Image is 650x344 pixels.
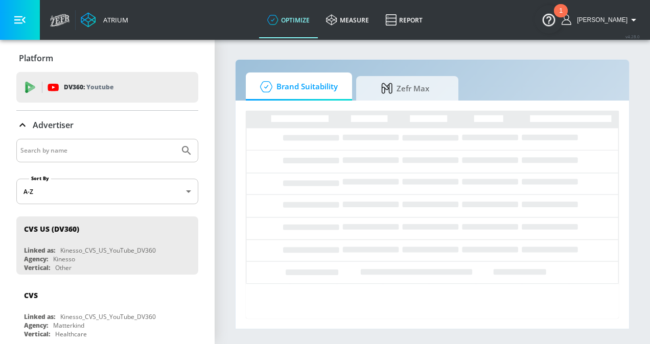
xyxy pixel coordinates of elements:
button: Open Resource Center, 1 new notification [535,5,563,34]
div: Kinesso_CVS_US_YouTube_DV360 [60,246,156,255]
label: Sort By [29,175,51,182]
p: DV360: [64,82,113,93]
div: Linked as: [24,246,55,255]
span: v 4.28.0 [625,34,640,39]
span: Zefr Max [366,76,444,101]
span: Brand Suitability [256,75,338,99]
div: Agency: [24,321,48,330]
p: Advertiser [33,119,74,131]
div: CVS US (DV360)Linked as:Kinesso_CVS_US_YouTube_DV360Agency:KinessoVertical:Other [16,216,198,275]
div: Vertical: [24,263,50,272]
div: Kinesso_CVS_US_YouTube_DV360 [60,312,156,321]
div: Matterkind [53,321,84,330]
p: Youtube [86,82,113,92]
button: [PERSON_NAME] [562,14,640,26]
div: Vertical: [24,330,50,338]
div: CVSLinked as:Kinesso_CVS_US_YouTube_DV360Agency:MatterkindVertical:Healthcare [16,283,198,341]
div: 1 [559,11,563,24]
div: Other [55,263,72,272]
a: Report [377,2,431,38]
input: Search by name [20,144,175,157]
div: Agency: [24,255,48,263]
div: DV360: Youtube [16,72,198,103]
div: CVS [24,290,38,300]
a: optimize [259,2,318,38]
div: Healthcare [55,330,87,338]
a: Atrium [81,12,128,28]
div: Kinesso [53,255,75,263]
div: Platform [16,44,198,72]
span: login as: shubham.das@mbww.com [573,16,628,23]
div: Atrium [99,15,128,24]
div: Advertiser [16,111,198,139]
div: Linked as: [24,312,55,321]
div: CVS US (DV360) [24,224,79,234]
div: A-Z [16,179,198,204]
a: measure [318,2,377,38]
p: Platform [19,53,53,64]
